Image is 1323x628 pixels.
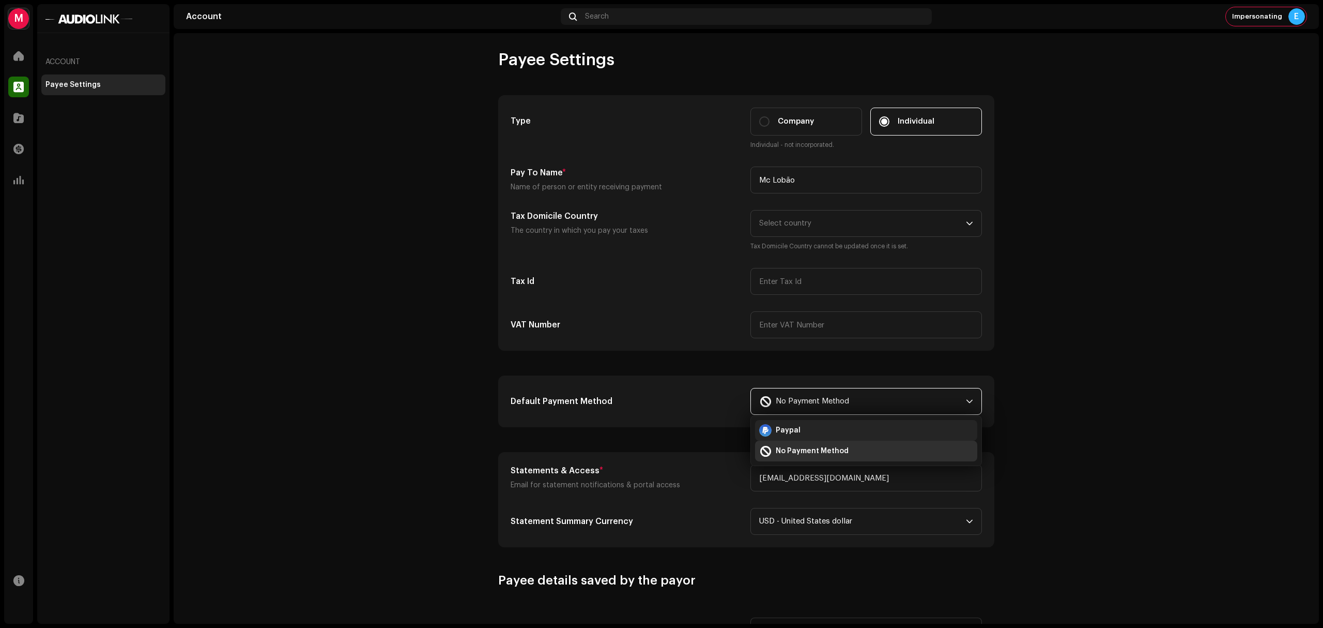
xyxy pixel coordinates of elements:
h5: Default Payment Method [511,395,742,408]
h5: Tax Domicile Country [511,210,742,222]
small: Individual - not incorporated. [750,140,982,150]
div: dropdown trigger [966,211,973,236]
span: No Payment Method [776,446,849,456]
span: Select country [759,219,811,227]
h3: Payee details saved by the payor [498,572,994,589]
span: USD - United States dollar [759,509,966,534]
li: Paypal [755,420,977,441]
h5: Type [511,115,742,127]
p: Email for statement notifications & portal access [511,479,742,491]
span: Impersonating [1232,12,1282,21]
span: No Payment Method [759,388,966,414]
span: Payee Settings [498,50,614,70]
p: Name of person or entity receiving payment [511,181,742,193]
span: Paypal [776,425,801,436]
p: The country in which you pay your taxes [511,225,742,237]
div: dropdown trigger [966,509,973,534]
re-m-nav-item: Payee Settings [41,74,165,95]
h5: VAT Number [511,319,742,331]
h5: Statement Summary Currency [511,515,742,528]
span: Select country [759,211,966,236]
h5: Tax Id [511,275,742,288]
ul: Option List [751,416,981,466]
input: Enter email [750,465,982,491]
small: Tax Domicile Country cannot be updated once it is set. [750,241,982,251]
li: No Payment Method [755,441,977,461]
div: dropdown trigger [966,388,973,414]
re-a-nav-header: Account [41,50,165,74]
input: Enter name [750,167,982,193]
input: Enter VAT Number [750,311,982,338]
span: No Payment Method [776,388,849,414]
div: Account [186,12,557,21]
h5: Pay To Name [511,167,742,179]
div: Payee Settings [45,81,101,89]
span: Search [585,12,609,21]
div: M [8,8,29,29]
h5: Statements & Access [511,465,742,477]
div: E [1288,8,1305,25]
span: Individual [898,116,934,127]
input: Enter Tax Id [750,268,982,295]
span: Company [778,116,814,127]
